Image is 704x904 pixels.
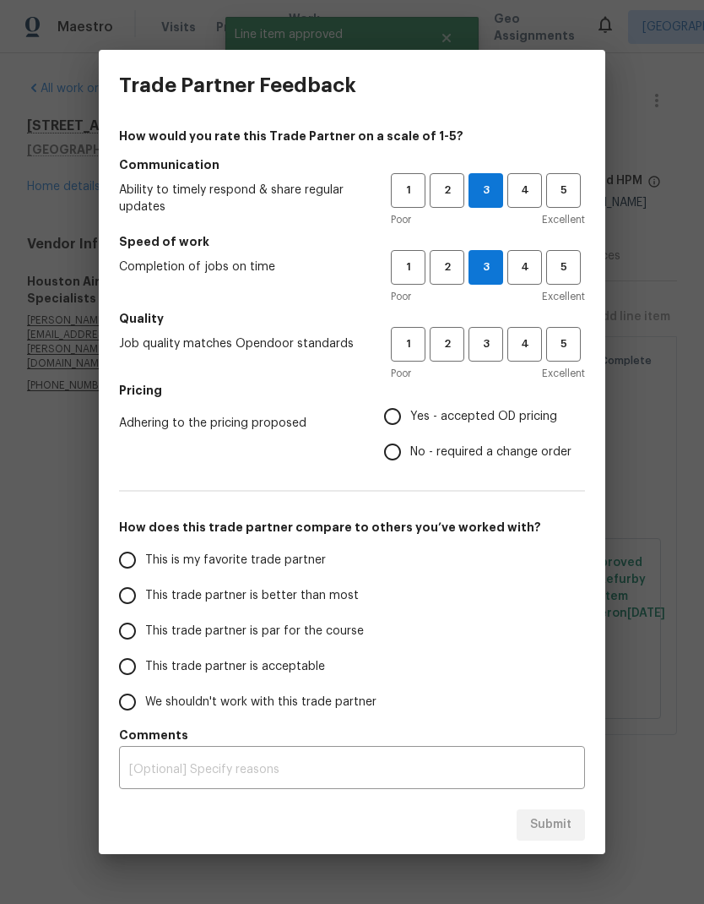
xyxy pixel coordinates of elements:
h3: Trade Partner Feedback [119,74,356,97]
span: Yes - accepted OD pricing [410,408,557,426]
h5: Communication [119,156,585,173]
span: Poor [391,211,411,228]
span: Poor [391,365,411,382]
button: 2 [430,173,464,208]
span: 1 [393,335,424,354]
div: Pricing [384,399,585,470]
div: How does this trade partner compare to others you’ve worked with? [119,542,585,720]
span: 4 [509,181,540,200]
span: 2 [431,181,463,200]
span: Adhering to the pricing proposed [119,415,357,432]
span: 1 [393,258,424,277]
button: 4 [507,173,542,208]
button: 4 [507,250,542,285]
span: Poor [391,288,411,305]
button: 1 [391,327,425,362]
h5: Comments [119,727,585,743]
span: Ability to timely respond & share regular updates [119,182,364,215]
span: This trade partner is better than most [145,587,359,605]
span: No - required a change order [410,444,571,461]
span: 2 [431,335,463,354]
span: 3 [469,181,502,200]
button: 5 [546,173,581,208]
h5: Speed of work [119,233,585,250]
span: 1 [393,181,424,200]
h5: How does this trade partner compare to others you’ve worked with? [119,519,585,536]
span: 5 [548,258,579,277]
h5: Pricing [119,382,585,399]
button: 3 [468,250,503,285]
span: This trade partner is par for the course [145,623,364,640]
span: 4 [509,335,540,354]
span: Completion of jobs on time [119,259,364,275]
button: 2 [430,327,464,362]
span: We shouldn't work with this trade partner [145,694,376,711]
span: 2 [431,258,463,277]
button: 5 [546,250,581,285]
h4: How would you rate this Trade Partner on a scale of 1-5? [119,128,585,144]
button: 5 [546,327,581,362]
button: 2 [430,250,464,285]
button: 3 [468,173,503,208]
span: This trade partner is acceptable [145,658,325,676]
span: 4 [509,258,540,277]
span: This is my favorite trade partner [145,552,326,569]
button: 1 [391,173,425,208]
span: 3 [469,258,502,277]
span: Excellent [542,365,585,382]
button: 4 [507,327,542,362]
button: 1 [391,250,425,285]
span: Excellent [542,211,585,228]
span: Excellent [542,288,585,305]
span: Job quality matches Opendoor standards [119,335,364,352]
span: 3 [470,335,501,354]
span: 5 [548,181,579,200]
span: 5 [548,335,579,354]
button: 3 [468,327,503,362]
h5: Quality [119,310,585,327]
